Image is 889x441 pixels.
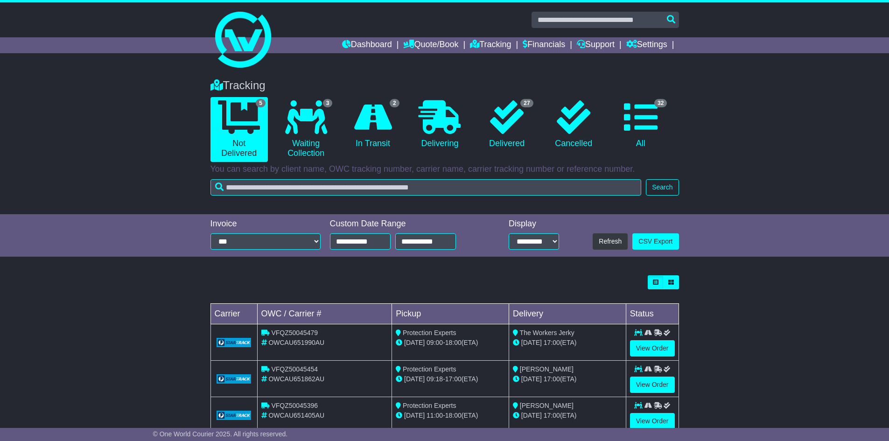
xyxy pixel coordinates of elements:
[630,340,675,357] a: View Order
[404,412,425,419] span: [DATE]
[470,37,511,53] a: Tracking
[630,377,675,393] a: View Order
[513,338,622,348] div: (ETA)
[632,233,679,250] a: CSV Export
[271,329,318,336] span: VFQZ50045479
[404,339,425,346] span: [DATE]
[545,97,602,152] a: Cancelled
[478,97,535,152] a: 27 Delivered
[427,412,443,419] span: 11:00
[344,97,401,152] a: 2 In Transit
[509,219,559,229] div: Display
[217,338,252,347] img: GetCarrierServiceLogo
[520,329,574,336] span: The Workers Jerky
[520,99,533,107] span: 27
[427,339,443,346] span: 09:00
[509,304,626,324] td: Delivery
[268,412,324,419] span: OWCAU651405AU
[271,365,318,373] span: VFQZ50045454
[396,411,505,420] div: - (ETA)
[521,412,542,419] span: [DATE]
[396,338,505,348] div: - (ETA)
[403,365,456,373] span: Protection Experts
[544,412,560,419] span: 17:00
[323,99,333,107] span: 3
[521,375,542,383] span: [DATE]
[271,402,318,409] span: VFQZ50045396
[445,339,462,346] span: 18:00
[445,375,462,383] span: 17:00
[654,99,667,107] span: 32
[544,339,560,346] span: 17:00
[612,97,669,152] a: 32 All
[411,97,469,152] a: Delivering
[520,402,574,409] span: [PERSON_NAME]
[445,412,462,419] span: 18:00
[392,304,509,324] td: Pickup
[403,329,456,336] span: Protection Experts
[427,375,443,383] span: 09:18
[521,339,542,346] span: [DATE]
[256,99,266,107] span: 5
[217,411,252,420] img: GetCarrierServiceLogo
[217,374,252,384] img: GetCarrierServiceLogo
[404,375,425,383] span: [DATE]
[577,37,615,53] a: Support
[396,374,505,384] div: - (ETA)
[523,37,565,53] a: Financials
[206,79,684,92] div: Tracking
[626,37,667,53] a: Settings
[210,97,268,162] a: 5 Not Delivered
[268,375,324,383] span: OWCAU651862AU
[210,304,257,324] td: Carrier
[277,97,335,162] a: 3 Waiting Collection
[257,304,392,324] td: OWC / Carrier #
[403,402,456,409] span: Protection Experts
[268,339,324,346] span: OWCAU651990AU
[630,413,675,429] a: View Order
[513,374,622,384] div: (ETA)
[513,411,622,420] div: (ETA)
[390,99,399,107] span: 2
[210,219,321,229] div: Invoice
[210,164,679,175] p: You can search by client name, OWC tracking number, carrier name, carrier tracking number or refe...
[593,233,628,250] button: Refresh
[403,37,458,53] a: Quote/Book
[342,37,392,53] a: Dashboard
[330,219,480,229] div: Custom Date Range
[544,375,560,383] span: 17:00
[646,179,679,196] button: Search
[626,304,679,324] td: Status
[520,365,574,373] span: [PERSON_NAME]
[153,430,288,438] span: © One World Courier 2025. All rights reserved.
